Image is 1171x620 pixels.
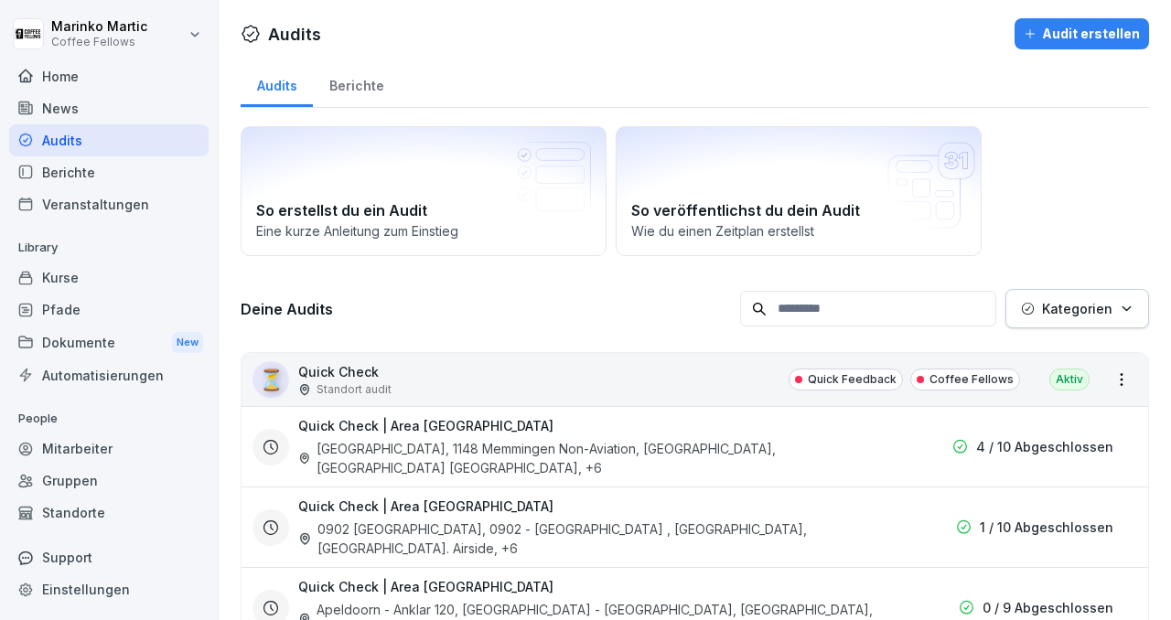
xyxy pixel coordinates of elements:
a: Standorte [9,497,209,529]
h3: Quick Check | Area [GEOGRAPHIC_DATA] [298,497,553,516]
p: 4 / 10 Abgeschlossen [976,437,1113,456]
p: Wie du einen Zeitplan erstellst [631,221,966,241]
button: Audit erstellen [1015,18,1149,49]
h3: Quick Check | Area [GEOGRAPHIC_DATA] [298,416,553,435]
a: Audits [9,124,209,156]
div: New [172,332,203,353]
h1: Audits [268,22,321,47]
div: [GEOGRAPHIC_DATA], 1148 Memmingen Non-Aviation, [GEOGRAPHIC_DATA], [GEOGRAPHIC_DATA] [GEOGRAPHIC_... [298,439,885,477]
p: Marinko Martic [51,19,147,35]
p: Eine kurze Anleitung zum Einstieg [256,221,591,241]
p: Coffee Fellows [929,371,1014,388]
p: Standort audit [317,381,392,398]
a: Pfade [9,294,209,326]
div: 0902 [GEOGRAPHIC_DATA], 0902 - [GEOGRAPHIC_DATA] , [GEOGRAPHIC_DATA], [GEOGRAPHIC_DATA]. Airside ... [298,519,885,558]
a: News [9,92,209,124]
p: 1 / 10 Abgeschlossen [980,518,1113,537]
p: 0 / 9 Abgeschlossen [983,598,1113,617]
p: Kategorien [1042,299,1112,318]
a: So erstellst du ein AuditEine kurze Anleitung zum Einstieg [241,126,607,256]
a: Automatisierungen [9,359,209,391]
h3: Deine Audits [241,299,731,319]
h2: So erstellst du ein Audit [256,199,591,221]
a: DokumenteNew [9,326,209,359]
a: Einstellungen [9,573,209,605]
h2: So veröffentlichst du dein Audit [631,199,966,221]
a: Home [9,60,209,92]
p: People [9,404,209,433]
div: Aktiv [1049,369,1090,390]
p: Quick Feedback [808,371,897,388]
a: So veröffentlichst du dein AuditWie du einen Zeitplan erstellst [616,126,982,256]
div: ⏳ [252,361,289,398]
h3: Quick Check | Area [GEOGRAPHIC_DATA] [298,577,553,596]
a: Berichte [313,60,400,107]
a: Audits [241,60,313,107]
div: Dokumente [9,326,209,359]
a: Kurse [9,262,209,294]
div: Audit erstellen [1024,24,1140,44]
a: Gruppen [9,465,209,497]
p: Coffee Fellows [51,36,147,48]
button: Kategorien [1005,289,1149,328]
p: Library [9,233,209,262]
a: Berichte [9,156,209,188]
div: Support [9,541,209,573]
a: Veranstaltungen [9,188,209,220]
a: Mitarbeiter [9,433,209,465]
p: Quick Check [298,362,392,381]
